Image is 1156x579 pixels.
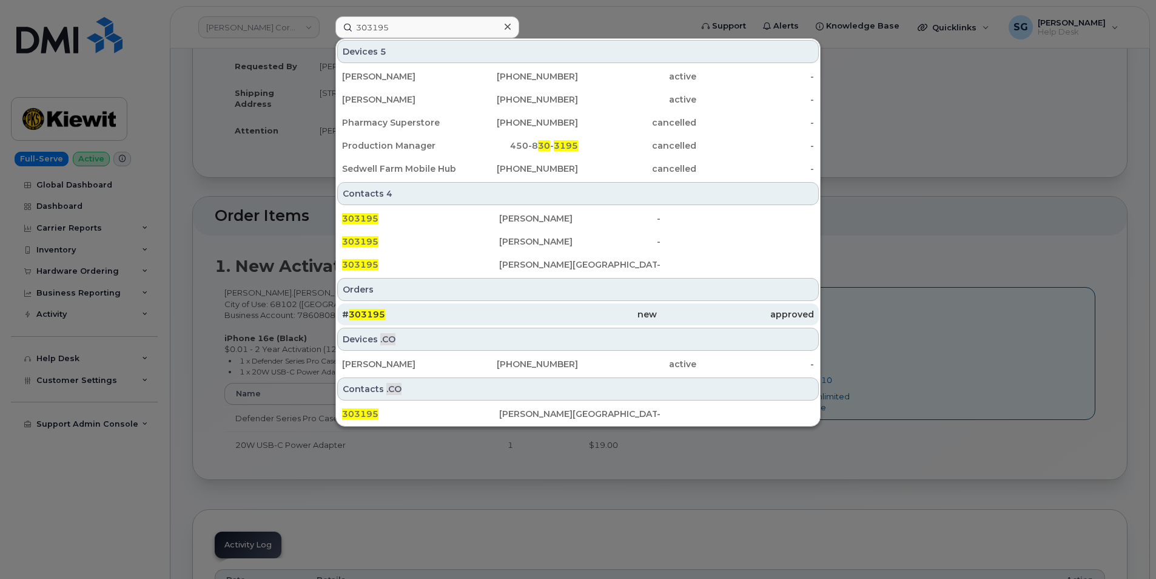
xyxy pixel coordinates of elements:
[342,163,460,175] div: Sedwell Farm Mobile Hub
[554,140,578,151] span: 3195
[337,112,819,134] a: Pharmacy Superstore[PHONE_NUMBER]cancelled-
[337,135,819,157] a: Production Manager450-830-3195cancelled-
[349,309,385,320] span: 303195
[337,278,819,301] div: Orders
[460,93,579,106] div: [PHONE_NUMBER]
[499,308,656,320] div: new
[499,235,656,248] div: [PERSON_NAME]
[342,308,499,320] div: #
[578,117,696,129] div: cancelled
[538,140,550,151] span: 30
[380,46,386,58] span: 5
[578,358,696,370] div: active
[380,333,395,345] span: .CO
[657,308,814,320] div: approved
[696,117,815,129] div: -
[578,93,696,106] div: active
[342,117,460,129] div: Pharmacy Superstore
[342,93,460,106] div: [PERSON_NAME]
[337,403,819,425] a: 303195[PERSON_NAME][GEOGRAPHIC_DATA]-
[342,236,378,247] span: 303195
[696,358,815,370] div: -
[337,378,819,401] div: Contacts
[337,89,819,110] a: [PERSON_NAME][PHONE_NUMBER]active-
[342,213,378,224] span: 303195
[342,70,460,83] div: [PERSON_NAME]
[337,182,819,205] div: Contacts
[460,70,579,83] div: [PHONE_NUMBER]
[337,254,819,276] a: 303195[PERSON_NAME][GEOGRAPHIC_DATA]-
[386,383,402,395] span: .CO
[1103,526,1147,570] iframe: Messenger Launcher
[342,408,378,419] span: 303195
[578,163,696,175] div: cancelled
[499,259,656,271] div: [PERSON_NAME][GEOGRAPHIC_DATA]
[499,408,656,420] div: [PERSON_NAME][GEOGRAPHIC_DATA]
[342,358,460,370] div: [PERSON_NAME]
[499,212,656,225] div: [PERSON_NAME]
[337,328,819,351] div: Devices
[342,259,378,270] span: 303195
[460,163,579,175] div: [PHONE_NUMBER]
[460,117,579,129] div: [PHONE_NUMBER]
[696,70,815,83] div: -
[696,93,815,106] div: -
[657,212,814,225] div: -
[337,40,819,63] div: Devices
[337,158,819,180] a: Sedwell Farm Mobile Hub[PHONE_NUMBER]cancelled-
[386,188,392,200] span: 4
[657,259,814,271] div: -
[335,16,519,38] input: Find something...
[337,231,819,252] a: 303195[PERSON_NAME]-
[342,140,460,152] div: Production Manager
[337,66,819,87] a: [PERSON_NAME][PHONE_NUMBER]active-
[578,70,696,83] div: active
[696,163,815,175] div: -
[657,408,814,420] div: -
[460,140,579,152] div: 450-8 -
[337,208,819,229] a: 303195[PERSON_NAME]-
[578,140,696,152] div: cancelled
[696,140,815,152] div: -
[337,353,819,375] a: [PERSON_NAME][PHONE_NUMBER]active-
[657,235,814,248] div: -
[460,358,579,370] div: [PHONE_NUMBER]
[337,303,819,325] a: #303195newapproved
